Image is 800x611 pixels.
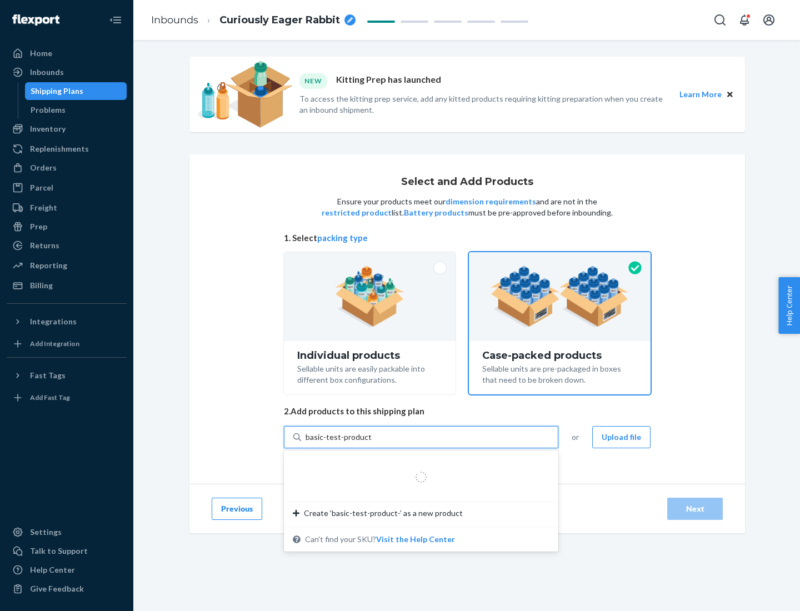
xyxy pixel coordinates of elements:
[482,350,637,361] div: Case-packed products
[7,367,127,384] button: Fast Tags
[322,207,392,218] button: restricted product
[321,196,614,218] p: Ensure your products meet our and are not in the list. must be pre-approved before inbounding.
[7,277,127,294] a: Billing
[7,561,127,579] a: Help Center
[335,266,404,327] img: individual-pack.facf35554cb0f1810c75b2bd6df2d64e.png
[7,140,127,158] a: Replenishments
[317,232,368,244] button: packing type
[30,143,89,154] div: Replenishments
[30,240,59,251] div: Returns
[482,361,637,385] div: Sellable units are pre-packaged in boxes that need to be broken down.
[7,523,127,541] a: Settings
[758,9,780,31] button: Open account menu
[724,88,736,101] button: Close
[30,316,77,327] div: Integrations
[219,13,340,28] span: Curiously Eager Rabbit
[31,86,83,97] div: Shipping Plans
[30,67,64,78] div: Inbounds
[336,73,441,88] p: Kitting Prep has launched
[677,503,713,514] div: Next
[30,162,57,173] div: Orders
[7,120,127,138] a: Inventory
[7,44,127,62] a: Home
[572,432,579,443] span: or
[7,580,127,598] button: Give Feedback
[446,196,536,207] button: dimension requirements
[304,508,463,519] span: Create ‘basic-test-product-’ as a new product
[7,542,127,560] a: Talk to Support
[667,498,723,520] button: Next
[401,177,533,188] h1: Select and Add Products
[30,370,66,381] div: Fast Tags
[30,182,53,193] div: Parcel
[7,218,127,236] a: Prep
[12,14,59,26] img: Flexport logo
[733,9,756,31] button: Open notifications
[7,199,127,217] a: Freight
[30,393,70,402] div: Add Fast Tag
[30,280,53,291] div: Billing
[305,534,455,545] span: Can't find your SKU?
[104,9,127,31] button: Close Navigation
[31,104,66,116] div: Problems
[30,221,47,232] div: Prep
[25,82,127,100] a: Shipping Plans
[7,237,127,254] a: Returns
[778,277,800,334] button: Help Center
[7,179,127,197] a: Parcel
[151,14,198,26] a: Inbounds
[592,426,651,448] button: Upload file
[7,63,127,81] a: Inbounds
[25,101,127,119] a: Problems
[7,159,127,177] a: Orders
[284,405,651,417] span: 2. Add products to this shipping plan
[30,202,57,213] div: Freight
[7,389,127,407] a: Add Fast Tag
[7,335,127,353] a: Add Integration
[709,9,731,31] button: Open Search Box
[491,266,629,327] img: case-pack.59cecea509d18c883b923b81aeac6d0b.png
[404,207,468,218] button: Battery products
[284,232,651,244] span: 1. Select
[30,527,62,538] div: Settings
[30,564,75,575] div: Help Center
[30,339,79,348] div: Add Integration
[7,257,127,274] a: Reporting
[30,545,88,557] div: Talk to Support
[297,361,442,385] div: Sellable units are easily packable into different box configurations.
[299,93,669,116] p: To access the kitting prep service, add any kitted products requiring kitting preparation when yo...
[306,432,372,443] input: Create ‘basic-test-product-’ as a new productCan't find your SKU?Visit the Help Center
[212,498,262,520] button: Previous
[30,123,66,134] div: Inventory
[30,583,84,594] div: Give Feedback
[679,88,722,101] button: Learn More
[142,4,364,37] ol: breadcrumbs
[299,73,327,88] div: NEW
[7,313,127,330] button: Integrations
[376,534,455,545] button: Create ‘basic-test-product-’ as a new productCan't find your SKU?
[30,48,52,59] div: Home
[297,350,442,361] div: Individual products
[30,260,67,271] div: Reporting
